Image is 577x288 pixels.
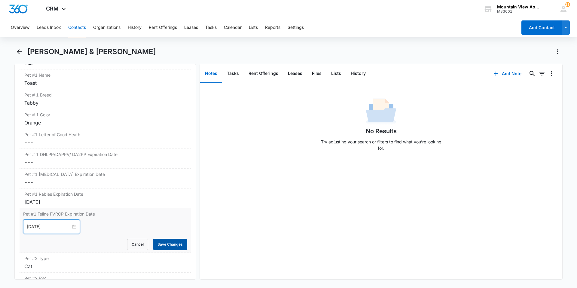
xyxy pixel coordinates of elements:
[20,109,191,129] div: Pet # 1 ColorOrange
[20,188,191,208] div: Pet #1 Rabies Expiration Date[DATE]
[20,253,191,273] div: Pet #2 TypeCat
[288,18,304,37] button: Settings
[24,198,186,206] div: [DATE]
[24,159,186,166] dd: ---
[20,129,191,149] div: Pet #1 Letter of Good Heath---
[265,18,280,37] button: Reports
[24,131,186,138] label: Pet #1 Letter of Good Heath
[153,239,187,250] button: Save Changes
[318,139,444,151] p: Try adjusting your search or filters to find what you’re looking for.
[24,79,186,87] div: Toast
[24,275,186,281] label: Pet #2 ESA
[24,92,186,98] label: Pet # 1 Breed
[346,64,371,83] button: History
[20,89,191,109] div: Pet # 1 BreedTabby
[128,18,142,37] button: History
[366,97,396,127] img: No Data
[487,66,527,81] button: Add Note
[547,69,556,78] button: Overflow Menu
[497,5,541,9] div: account name
[565,2,570,7] div: notifications count
[222,64,244,83] button: Tasks
[184,18,198,37] button: Leases
[127,239,148,250] button: Cancel
[24,72,186,78] label: Pet #1 Name
[24,263,186,270] div: Cat
[537,69,547,78] button: Filters
[149,18,177,37] button: Rent Offerings
[23,211,187,217] label: Pet #1 Feline FVRCP Expiration Date
[249,18,258,37] button: Lists
[27,223,71,230] input: Oct 1, 2026
[244,64,283,83] button: Rent Offerings
[24,179,186,186] dd: ---
[20,169,191,188] div: Pet #1 [MEDICAL_DATA] Expiration Date---
[521,20,562,35] button: Add Contact
[205,18,217,37] button: Tasks
[565,2,570,7] span: 132
[37,18,61,37] button: Leads Inbox
[24,171,186,177] label: Pet #1 [MEDICAL_DATA] Expiration Date
[497,9,541,14] div: account id
[24,151,186,158] label: Pet # 1 DHLPP/DAPPV/ DA2PP Expiration Date
[553,47,563,57] button: Actions
[14,47,24,57] button: Back
[20,69,191,89] div: Pet #1 NameToast
[11,18,29,37] button: Overview
[24,255,186,262] label: Pet #2 Type
[224,18,242,37] button: Calendar
[27,47,156,56] h1: [PERSON_NAME] & [PERSON_NAME]
[24,139,186,146] dd: ---
[326,64,346,83] button: Lists
[283,64,307,83] button: Leases
[24,112,186,118] label: Pet # 1 Color
[24,99,186,106] div: Tabby
[46,5,59,12] span: CRM
[93,18,121,37] button: Organizations
[307,64,326,83] button: Files
[20,149,191,169] div: Pet # 1 DHLPP/DAPPV/ DA2PP Expiration Date---
[200,64,222,83] button: Notes
[527,69,537,78] button: Search...
[24,191,186,197] label: Pet #1 Rabies Expiration Date
[24,119,186,126] div: Orange
[68,18,86,37] button: Contacts
[366,127,397,136] h1: No Results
